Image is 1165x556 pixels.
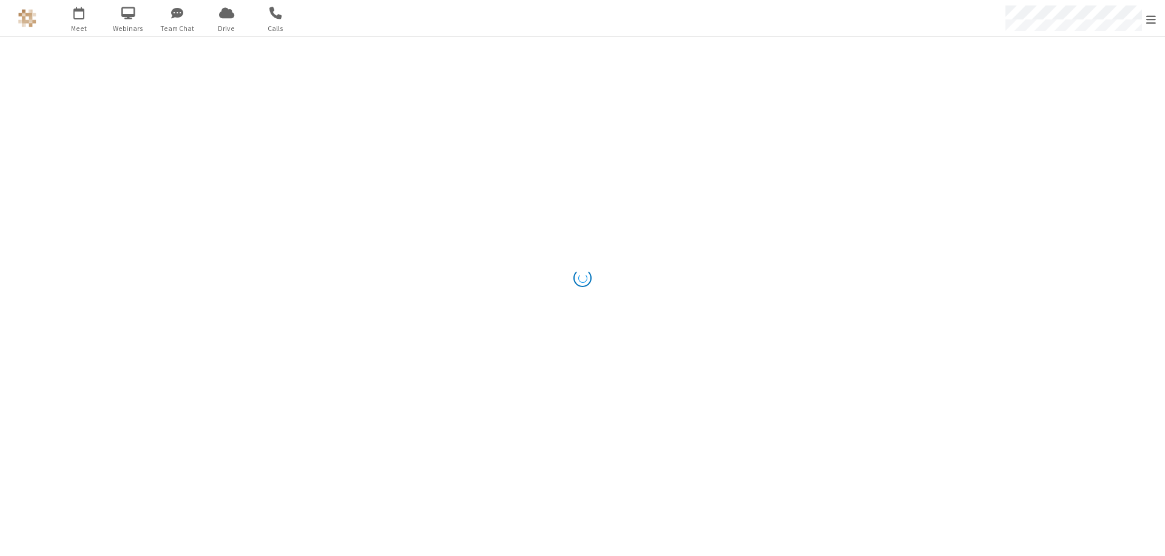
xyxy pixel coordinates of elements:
[253,23,299,34] span: Calls
[18,9,36,27] img: QA Selenium DO NOT DELETE OR CHANGE
[204,23,249,34] span: Drive
[56,23,102,34] span: Meet
[155,23,200,34] span: Team Chat
[106,23,151,34] span: Webinars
